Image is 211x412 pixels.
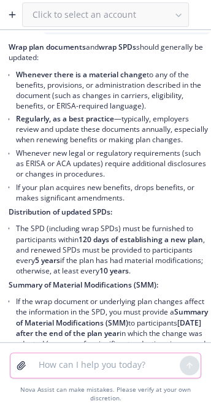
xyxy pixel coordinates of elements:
[16,294,209,360] li: If the wrap document or underlying plan changes affect the information in the SPD, you must provi...
[16,112,209,146] li: —typically, employers review and update these documents annually, especially when renewing benefi...
[10,386,201,402] div: Nova Assist can make mistakes. Please verify at your own discretion.
[2,5,22,25] button: Create a new chat
[9,42,86,52] span: Wrap plan documents
[16,113,114,124] span: Regularly, as a best practice
[9,279,158,289] span: Summary of Material Modifications (SMM):
[16,180,209,204] li: If your plan acquires new benefits, drops benefits, or makes significant amendments.
[16,147,209,180] li: Whenever new legal or regulatory requirements (such as ERISA or ACA updates) require additional d...
[16,68,209,113] li: to any of the benefits, provisions, or administration described in the document (such as changes ...
[79,234,203,244] span: 120 days of establishing a new plan
[99,265,129,275] span: 10 years
[16,221,209,277] li: The SPD (including wrap SPDs) must be furnished to participants within , and renewed SPDs must be...
[99,42,136,52] span: wrap SPDs
[35,254,60,265] span: 5 years
[9,42,209,63] p: and should generally be updated:
[16,306,208,327] span: Summary of Material Modifications (SMM)
[16,69,147,80] span: Whenever there is a material change
[9,206,112,216] span: Distribution of updated SPDs:
[16,317,201,338] span: [DATE] after the end of the plan year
